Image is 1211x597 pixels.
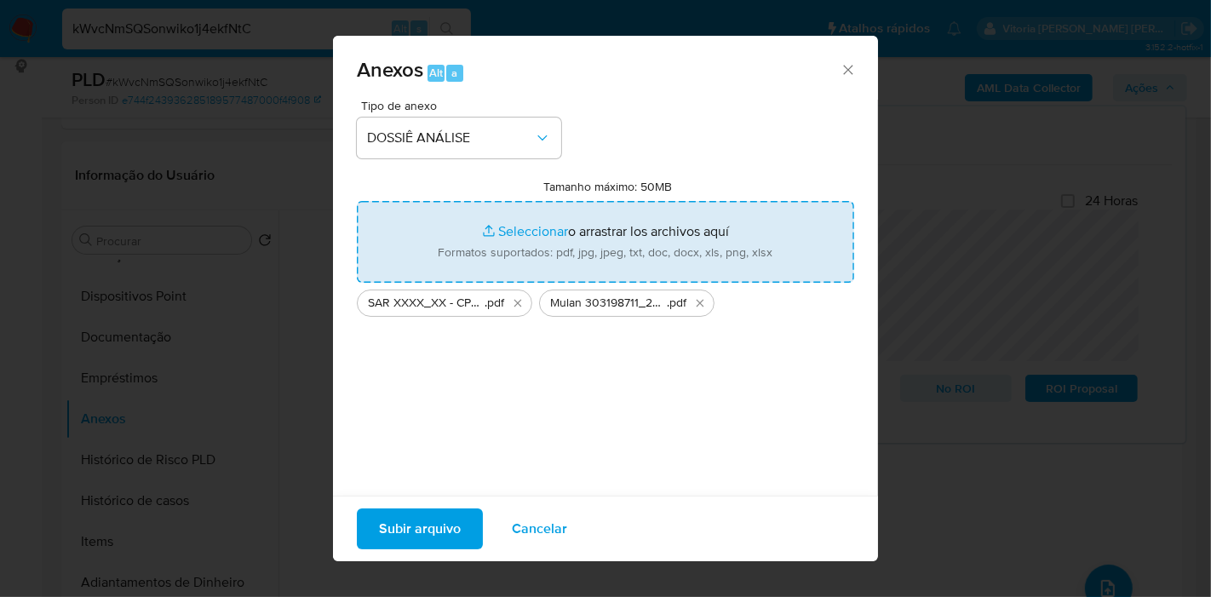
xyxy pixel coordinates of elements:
[550,295,667,312] span: Mulan 303198711_2025_08_13_06_48_40
[367,129,534,146] span: DOSSIÊ ANÁLISE
[667,295,686,312] span: .pdf
[490,508,589,549] button: Cancelar
[357,508,483,549] button: Subir arquivo
[690,293,710,313] button: Eliminar Mulan 303198711_2025_08_13_06_48_40.pdf
[544,179,673,194] label: Tamanho máximo: 50MB
[451,65,457,81] span: a
[368,295,485,312] span: SAR XXXX_XX - CPF 04555232313 - [PERSON_NAME]
[357,283,854,317] ul: Archivos seleccionados
[357,118,561,158] button: DOSSIÊ ANÁLISE
[429,65,443,81] span: Alt
[485,295,504,312] span: .pdf
[379,510,461,548] span: Subir arquivo
[512,510,567,548] span: Cancelar
[840,61,855,77] button: Cerrar
[361,100,565,112] span: Tipo de anexo
[508,293,528,313] button: Eliminar SAR XXXX_XX - CPF 04555232313 - FRANCISCO HEVERLON DA SILVA SOUSA.pdf
[357,55,423,84] span: Anexos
